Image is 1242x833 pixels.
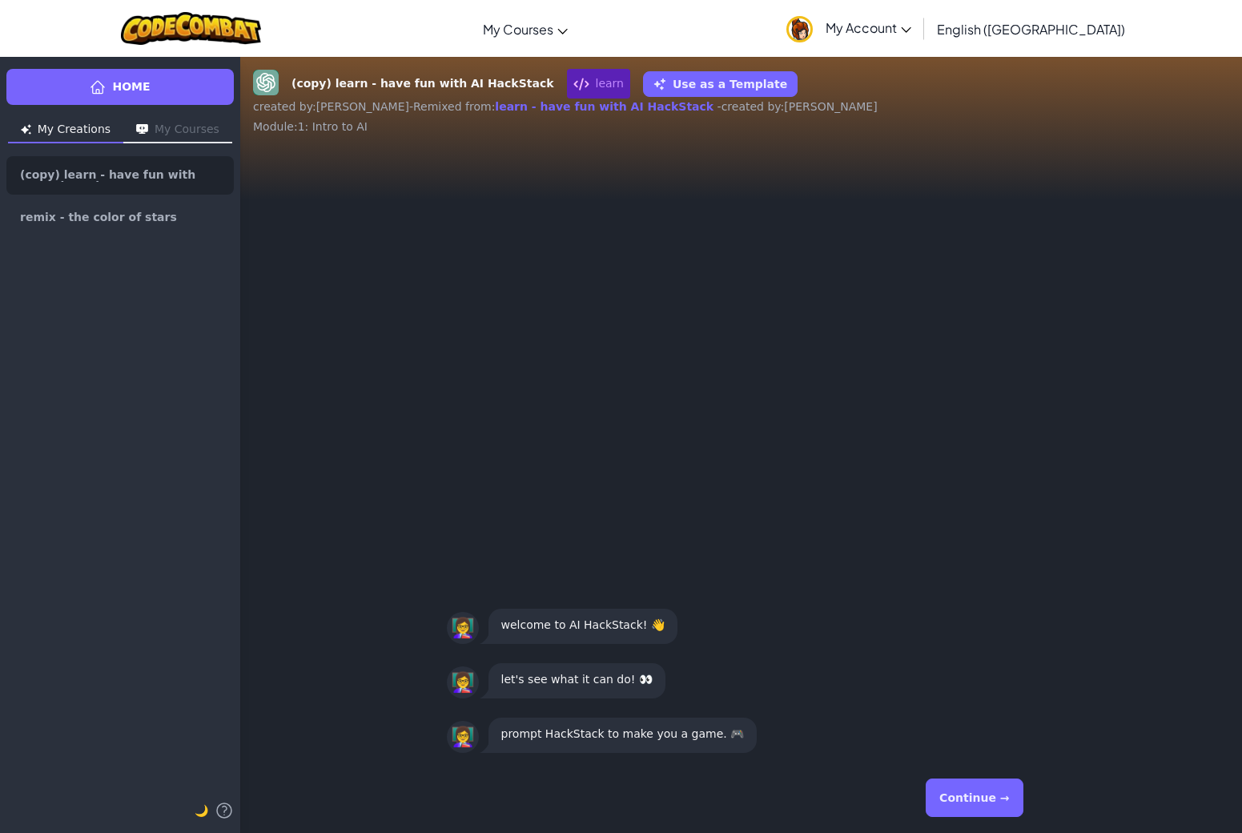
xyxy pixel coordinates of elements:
[447,666,479,698] div: 👩‍🏫
[826,19,911,36] span: My Account
[253,119,1229,135] div: Module : 1: Intro to AI
[409,100,413,113] span: -
[643,71,798,97] button: Use as a Template
[6,69,234,105] a: Home
[501,724,745,743] p: prompt HackStack to make you a game. 🎮
[475,7,576,50] a: My Courses
[8,118,123,143] button: My Creations
[483,21,553,38] span: My Courses
[495,100,713,113] a: learn - have fun with AI HackStack
[926,779,1023,817] button: Continue →
[501,615,665,634] p: welcome to AI HackStack! 👋
[778,3,919,54] a: My Account
[929,7,1133,50] a: English ([GEOGRAPHIC_DATA])
[291,75,554,92] strong: (copy) learn - have fun with AI HackStack
[112,78,150,95] span: Home
[253,69,1229,135] div: Remixed from : - created by : [PERSON_NAME]
[6,198,234,236] a: remix - the color of stars
[195,804,208,817] span: 🌙
[447,612,479,644] div: 👩‍🏫
[123,118,232,143] button: My Courses
[567,69,630,99] span: learn
[786,16,813,42] img: avatar
[253,70,279,95] img: GPT-4
[195,801,208,820] button: 🌙
[447,721,479,753] div: 👩‍🏫
[937,21,1125,38] span: English ([GEOGRAPHIC_DATA])
[20,169,207,182] span: (copy) learn - have fun with AI HackStack
[21,124,31,135] img: Icon
[6,156,234,195] a: (copy) learn - have fun with AI HackStack
[136,124,148,135] img: Icon
[20,211,177,223] span: remix - the color of stars
[253,100,409,113] span: created by : [PERSON_NAME]
[501,670,653,689] p: let's see what it can do! 👀
[121,12,261,45] img: CodeCombat logo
